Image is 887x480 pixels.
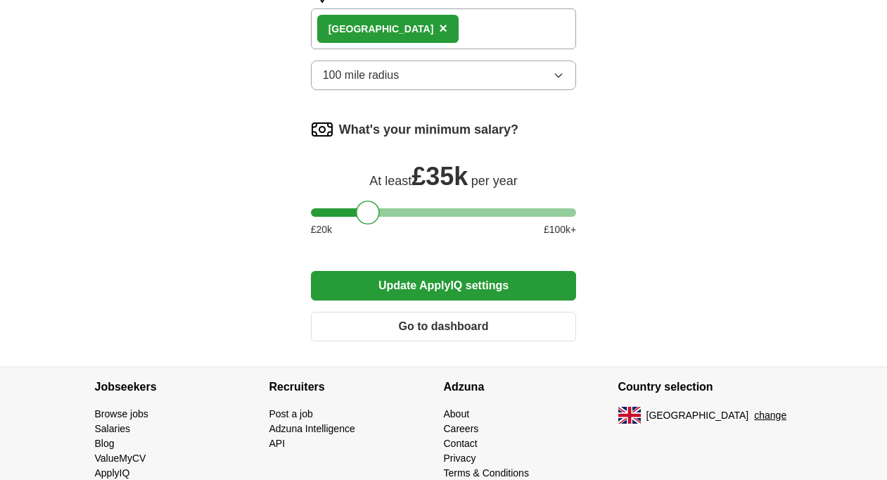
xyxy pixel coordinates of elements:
img: salary.png [311,118,333,141]
button: Go to dashboard [311,312,577,341]
a: Terms & Conditions [444,467,529,479]
span: At least [369,174,411,188]
span: £ 35k [411,162,468,191]
a: Privacy [444,453,476,464]
a: Post a job [269,408,313,419]
a: Adzuna Intelligence [269,423,355,434]
span: 100 mile radius [323,67,400,84]
a: ApplyIQ [95,467,130,479]
label: What's your minimum salary? [339,120,518,139]
a: Browse jobs [95,408,148,419]
div: [GEOGRAPHIC_DATA] [328,22,434,37]
img: UK flag [618,407,641,424]
a: ValueMyCV [95,453,146,464]
a: API [269,438,286,449]
a: Salaries [95,423,131,434]
span: £ 100 k+ [544,222,576,237]
button: change [754,408,786,423]
h4: Country selection [618,367,793,407]
button: Update ApplyIQ settings [311,271,577,301]
a: Blog [95,438,115,449]
span: [GEOGRAPHIC_DATA] [646,408,749,423]
a: Contact [444,438,478,449]
button: × [439,18,447,39]
span: × [439,20,447,36]
a: Careers [444,423,479,434]
span: per year [471,174,518,188]
span: £ 20 k [311,222,332,237]
a: About [444,408,470,419]
button: 100 mile radius [311,61,577,90]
